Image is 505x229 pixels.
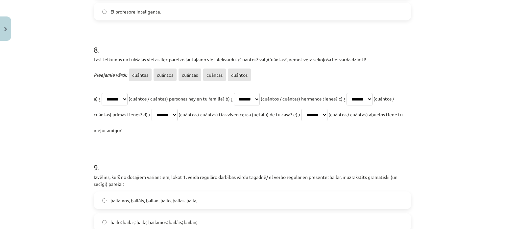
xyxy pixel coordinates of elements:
p: Lasi teikumus un tukšajās vietās liec pareizo jautājamo vietniekvārdu: ¿Cuántos? vai ¿Cuántas?, ņ... [94,56,411,63]
span: (cuántos / cuántas) tías viven cerca (netālu) de tu casa? e) ¿ [179,111,301,117]
span: bailamos; bailáis; bailan; bailo; bailas; baila; [110,197,197,204]
img: icon-close-lesson-0947bae3869378f0d4975bcd49f059093ad1ed9edebbc8119c70593378902aed.svg [4,27,7,31]
span: cuántas [129,69,152,81]
span: Pieejamie vārdi: [94,72,127,78]
span: cuántos [154,69,177,81]
span: cuántas [179,69,201,81]
span: cuántos [228,69,251,81]
span: El profesore inteligente. [110,8,161,15]
input: El profesore inteligente. [102,10,107,14]
input: bailo; bailas; baila; bailamos; bailáis; bailan; [102,220,107,224]
span: cuántas [203,69,226,81]
p: Izvēlies, kurš no dotajiem variantiem, lokot 1. veida regulāro darbības vārdu tagadnē/ el verbo r... [94,174,411,187]
span: (cuántos / cuántas) personas hay en tu familia? b) ¿ [129,96,233,101]
span: bailo; bailas; baila; bailamos; bailáis; bailan; [110,219,197,226]
input: bailamos; bailáis; bailan; bailo; bailas; baila; [102,198,107,203]
span: a) ¿ [94,96,101,101]
h1: 8 . [94,34,411,54]
h1: 9 . [94,151,411,172]
span: (cuántos / cuántas) hermanos tienes? c) ¿ [261,96,346,101]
